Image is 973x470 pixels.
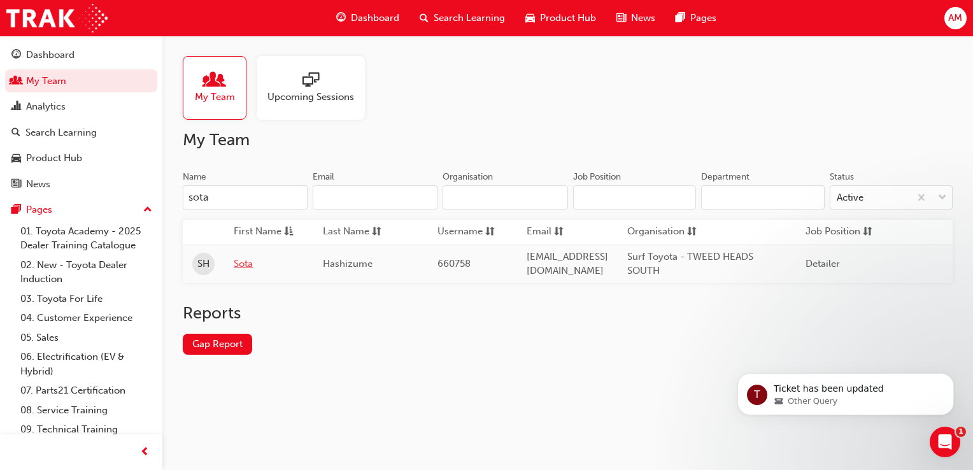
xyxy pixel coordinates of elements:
[234,257,304,271] a: Sota
[409,5,515,31] a: search-iconSearch Learning
[806,224,876,240] button: Job Positionsorting-icon
[540,11,596,25] span: Product Hub
[631,11,655,25] span: News
[143,202,152,218] span: up-icon
[183,185,308,210] input: Name
[351,11,399,25] span: Dashboard
[930,427,960,457] iframe: Intercom live chat
[701,185,825,210] input: Department
[15,420,157,439] a: 09. Technical Training
[554,224,564,240] span: sorting-icon
[956,427,966,437] span: 1
[26,48,75,62] div: Dashboard
[11,76,21,87] span: people-icon
[525,10,535,26] span: car-icon
[336,10,346,26] span: guage-icon
[434,11,505,25] span: Search Learning
[627,251,753,277] span: Surf Toyota - TWEED HEADS SOUTH
[15,222,157,255] a: 01. Toyota Academy - 2025 Dealer Training Catalogue
[443,171,493,183] div: Organisation
[5,121,157,145] a: Search Learning
[15,347,157,381] a: 06. Electrification (EV & Hybrid)
[26,99,66,114] div: Analytics
[11,127,20,139] span: search-icon
[830,171,854,183] div: Status
[5,95,157,118] a: Analytics
[5,146,157,170] a: Product Hub
[372,224,381,240] span: sorting-icon
[183,171,206,183] div: Name
[267,90,354,104] span: Upcoming Sessions
[15,401,157,420] a: 08. Service Training
[616,10,626,26] span: news-icon
[515,5,606,31] a: car-iconProduct Hub
[313,185,437,210] input: Email
[197,257,210,271] span: SH
[627,224,685,240] span: Organisation
[527,251,608,277] span: [EMAIL_ADDRESS][DOMAIN_NAME]
[806,258,840,269] span: Detailer
[25,125,97,140] div: Search Learning
[15,328,157,348] a: 05. Sales
[676,10,685,26] span: pages-icon
[437,224,483,240] span: Username
[183,334,252,355] a: Gap Report
[606,5,665,31] a: news-iconNews
[183,130,953,150] h2: My Team
[313,171,334,183] div: Email
[140,445,150,460] span: prev-icon
[323,224,369,240] span: Last Name
[183,56,257,120] a: My Team
[284,224,294,240] span: asc-icon
[5,69,157,93] a: My Team
[5,173,157,196] a: News
[948,11,962,25] span: AM
[11,50,21,61] span: guage-icon
[527,224,597,240] button: Emailsorting-icon
[5,41,157,198] button: DashboardMy TeamAnalyticsSearch LearningProduct HubNews
[573,185,697,210] input: Job Position
[944,7,967,29] button: AM
[5,198,157,222] button: Pages
[15,381,157,401] a: 07. Parts21 Certification
[26,151,82,166] div: Product Hub
[326,5,409,31] a: guage-iconDashboard
[11,153,21,164] span: car-icon
[11,101,21,113] span: chart-icon
[701,171,749,183] div: Department
[485,224,495,240] span: sorting-icon
[11,179,21,190] span: news-icon
[11,204,21,216] span: pages-icon
[302,72,319,90] span: sessionType_ONLINE_URL-icon
[234,224,281,240] span: First Name
[437,258,471,269] span: 660758
[863,224,872,240] span: sorting-icon
[5,43,157,67] a: Dashboard
[437,224,508,240] button: Usernamesorting-icon
[420,10,429,26] span: search-icon
[573,171,621,183] div: Job Position
[938,190,947,206] span: down-icon
[323,258,373,269] span: Hashizume
[443,185,567,210] input: Organisation
[15,289,157,309] a: 03. Toyota For Life
[6,4,108,32] img: Trak
[234,224,304,240] button: First Nameasc-icon
[718,346,973,436] iframe: Intercom notifications message
[837,190,863,205] div: Active
[806,224,860,240] span: Job Position
[527,224,551,240] span: Email
[690,11,716,25] span: Pages
[26,177,50,192] div: News
[15,308,157,328] a: 04. Customer Experience
[665,5,727,31] a: pages-iconPages
[323,224,393,240] button: Last Namesorting-icon
[206,72,223,90] span: people-icon
[627,224,697,240] button: Organisationsorting-icon
[195,90,235,104] span: My Team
